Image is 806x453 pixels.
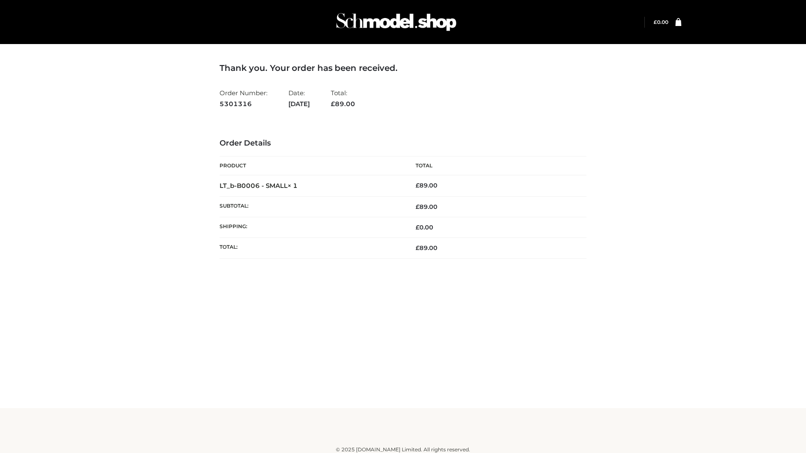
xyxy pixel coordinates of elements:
span: £ [331,100,335,108]
th: Total [403,156,586,175]
span: 89.00 [331,100,355,108]
img: Schmodel Admin 964 [333,5,459,39]
a: £0.00 [654,19,668,25]
th: Subtotal: [220,196,403,217]
span: £ [654,19,657,25]
span: £ [416,203,419,211]
bdi: 89.00 [416,182,437,189]
th: Shipping: [220,217,403,238]
th: Product [220,156,403,175]
h3: Thank you. Your order has been received. [220,63,586,73]
bdi: 0.00 [416,224,433,231]
span: 89.00 [416,244,437,252]
strong: × 1 [288,182,298,190]
li: Order Number: [220,86,267,111]
li: Date: [288,86,310,111]
th: Total: [220,238,403,258]
strong: [DATE] [288,99,310,109]
span: £ [416,182,419,189]
strong: LT_b-B0006 - SMALL [220,182,298,190]
strong: 5301316 [220,99,267,109]
h3: Order Details [220,139,586,148]
span: £ [416,244,419,252]
span: £ [416,224,419,231]
span: 89.00 [416,203,437,211]
li: Total: [331,86,355,111]
bdi: 0.00 [654,19,668,25]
